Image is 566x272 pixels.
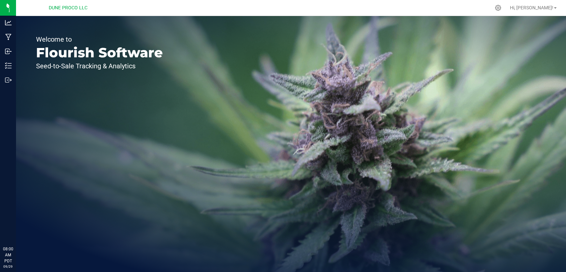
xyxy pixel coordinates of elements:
p: Flourish Software [36,46,163,59]
inline-svg: Inventory [5,62,12,69]
p: Seed-to-Sale Tracking & Analytics [36,63,163,69]
span: DUNE PROCO LLC [49,5,87,11]
span: Hi, [PERSON_NAME]! [510,5,553,10]
p: Welcome to [36,36,163,43]
inline-svg: Inbound [5,48,12,55]
inline-svg: Analytics [5,19,12,26]
p: 09/29 [3,264,13,269]
div: Manage settings [494,5,502,11]
inline-svg: Manufacturing [5,34,12,40]
inline-svg: Outbound [5,77,12,83]
p: 08:00 AM PDT [3,246,13,264]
